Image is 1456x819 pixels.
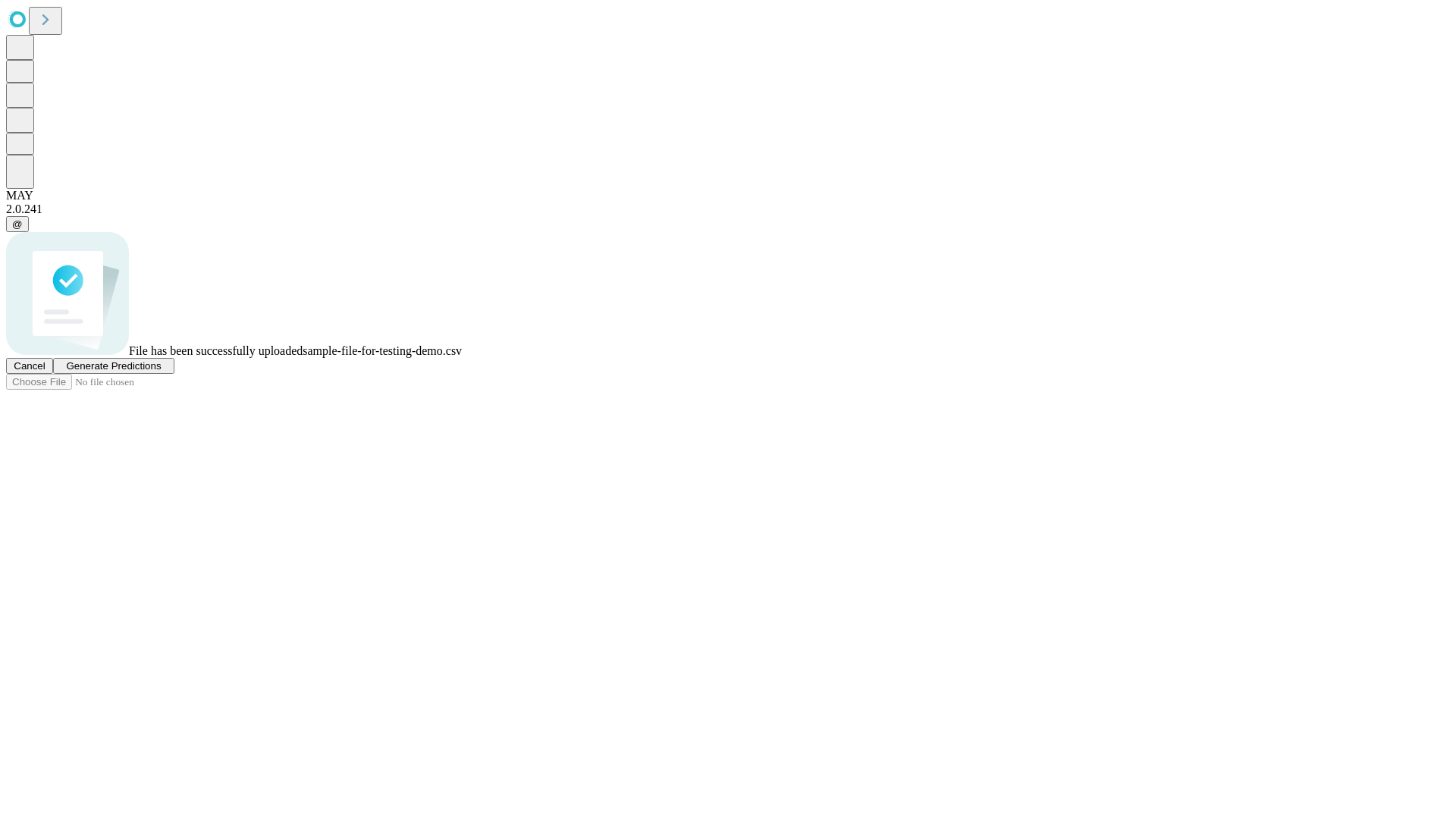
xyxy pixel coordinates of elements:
button: Generate Predictions [53,358,174,374]
div: MAY [6,189,1450,202]
span: File has been successfully uploaded [129,344,303,357]
span: @ [12,218,23,230]
div: 2.0.241 [6,202,1450,216]
button: @ [6,216,29,232]
button: Cancel [6,358,53,374]
span: Cancel [14,360,45,372]
span: sample-file-for-testing-demo.csv [303,344,462,357]
span: Generate Predictions [66,360,161,372]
